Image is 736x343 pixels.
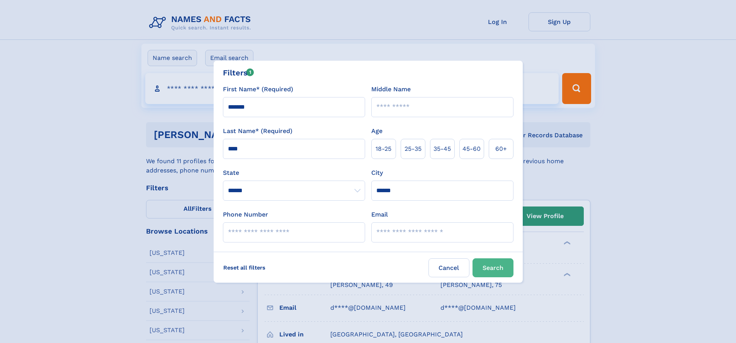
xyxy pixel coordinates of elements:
[223,85,293,94] label: First Name* (Required)
[223,126,292,136] label: Last Name* (Required)
[433,144,451,154] span: 35‑45
[223,210,268,219] label: Phone Number
[371,126,382,136] label: Age
[223,168,365,177] label: State
[223,67,254,78] div: Filters
[495,144,507,154] span: 60+
[405,144,422,154] span: 25‑35
[428,258,469,277] label: Cancel
[371,85,411,94] label: Middle Name
[218,258,270,277] label: Reset all filters
[376,144,391,154] span: 18‑25
[371,168,383,177] label: City
[473,258,513,277] button: Search
[371,210,388,219] label: Email
[462,144,481,154] span: 45‑60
